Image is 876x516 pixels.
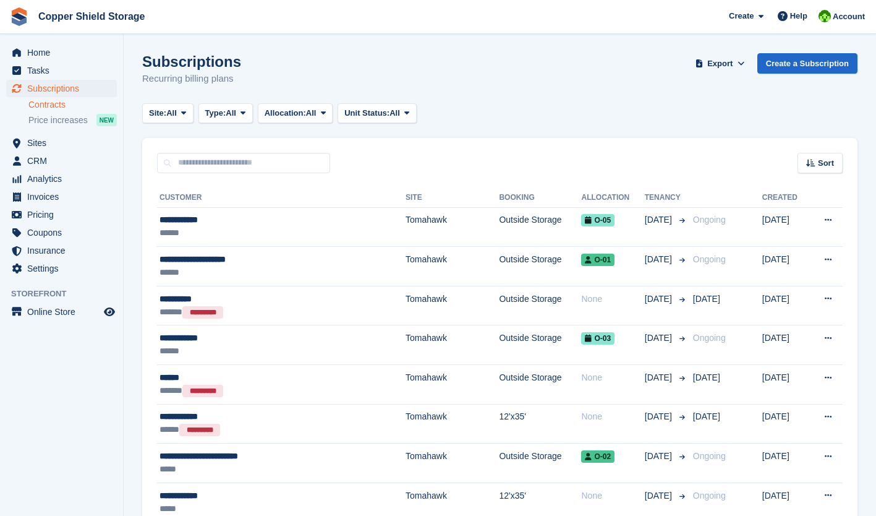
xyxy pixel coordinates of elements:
[693,215,726,225] span: Ongoing
[6,152,117,170] a: menu
[645,489,674,502] span: [DATE]
[27,206,101,223] span: Pricing
[693,294,720,304] span: [DATE]
[27,62,101,79] span: Tasks
[581,188,644,208] th: Allocation
[6,206,117,223] a: menu
[499,365,581,405] td: Outside Storage
[6,224,117,241] a: menu
[344,107,389,119] span: Unit Status:
[27,260,101,277] span: Settings
[6,188,117,205] a: menu
[581,410,644,423] div: None
[645,253,674,266] span: [DATE]
[499,325,581,365] td: Outside Storage
[149,107,166,119] span: Site:
[338,103,416,124] button: Unit Status: All
[762,247,809,286] td: [DATE]
[581,332,614,345] span: O-03
[406,286,499,325] td: Tomahawk
[6,242,117,259] a: menu
[729,10,754,22] span: Create
[28,113,117,127] a: Price increases NEW
[762,207,809,247] td: [DATE]
[406,325,499,365] td: Tomahawk
[27,44,101,61] span: Home
[645,213,674,226] span: [DATE]
[757,53,857,74] a: Create a Subscription
[389,107,400,119] span: All
[499,247,581,286] td: Outside Storage
[499,207,581,247] td: Outside Storage
[693,53,747,74] button: Export
[693,333,726,343] span: Ongoing
[198,103,253,124] button: Type: All
[762,404,809,444] td: [DATE]
[762,188,809,208] th: Created
[819,10,831,22] img: Stephanie Wirhanowicz
[645,332,674,345] span: [DATE]
[6,260,117,277] a: menu
[226,107,236,119] span: All
[581,489,644,502] div: None
[499,188,581,208] th: Booking
[6,303,117,320] a: menu
[6,44,117,61] a: menu
[693,451,726,461] span: Ongoing
[762,365,809,405] td: [DATE]
[6,62,117,79] a: menu
[258,103,333,124] button: Allocation: All
[581,293,644,306] div: None
[645,371,674,384] span: [DATE]
[27,303,101,320] span: Online Store
[11,288,123,300] span: Storefront
[645,188,688,208] th: Tenancy
[645,450,674,463] span: [DATE]
[157,188,406,208] th: Customer
[406,207,499,247] td: Tomahawk
[499,286,581,325] td: Outside Storage
[28,114,88,126] span: Price increases
[406,188,499,208] th: Site
[581,371,644,384] div: None
[833,11,865,23] span: Account
[818,157,834,170] span: Sort
[581,450,614,463] span: O-02
[166,107,177,119] span: All
[762,325,809,365] td: [DATE]
[27,224,101,241] span: Coupons
[406,404,499,444] td: Tomahawk
[581,254,614,266] span: O-01
[27,134,101,152] span: Sites
[27,170,101,187] span: Analytics
[27,188,101,205] span: Invoices
[406,365,499,405] td: Tomahawk
[142,72,241,86] p: Recurring billing plans
[762,286,809,325] td: [DATE]
[6,80,117,97] a: menu
[406,247,499,286] td: Tomahawk
[96,114,117,126] div: NEW
[265,107,306,119] span: Allocation:
[27,80,101,97] span: Subscriptions
[693,411,720,421] span: [DATE]
[27,152,101,170] span: CRM
[499,404,581,444] td: 12'x35'
[306,107,317,119] span: All
[581,214,614,226] span: O-05
[6,134,117,152] a: menu
[102,304,117,319] a: Preview store
[142,53,241,70] h1: Subscriptions
[707,58,733,70] span: Export
[499,444,581,483] td: Outside Storage
[762,444,809,483] td: [DATE]
[27,242,101,259] span: Insurance
[205,107,226,119] span: Type:
[142,103,193,124] button: Site: All
[10,7,28,26] img: stora-icon-8386f47178a22dfd0bd8f6a31ec36ba5ce8667c1dd55bd0f319d3a0aa187defe.svg
[6,170,117,187] a: menu
[406,444,499,483] td: Tomahawk
[693,372,720,382] span: [DATE]
[33,6,150,27] a: Copper Shield Storage
[645,293,674,306] span: [DATE]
